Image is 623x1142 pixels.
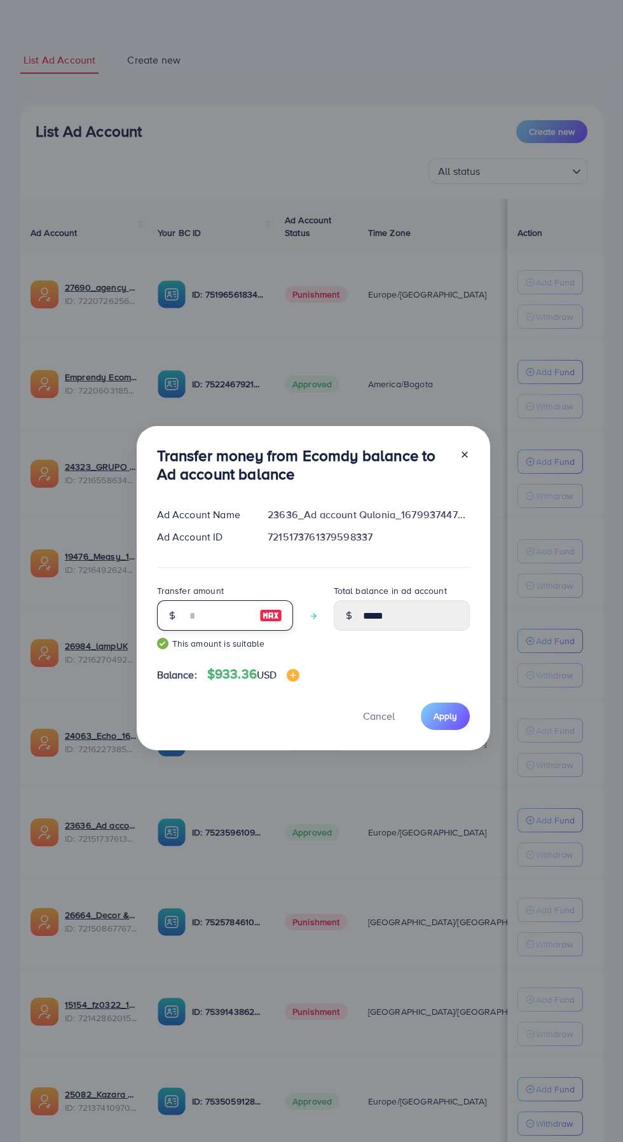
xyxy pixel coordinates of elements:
[157,668,197,682] span: Balance:
[434,710,457,722] span: Apply
[147,530,258,544] div: Ad Account ID
[157,446,449,483] h3: Transfer money from Ecomdy balance to Ad account balance
[363,709,395,723] span: Cancel
[157,584,224,597] label: Transfer amount
[569,1085,613,1132] iframe: Chat
[259,608,282,623] img: image
[287,669,299,682] img: image
[334,584,447,597] label: Total balance in ad account
[157,638,168,649] img: guide
[147,507,258,522] div: Ad Account Name
[257,668,277,682] span: USD
[157,637,293,650] small: This amount is suitable
[207,666,300,682] h4: $933.36
[257,507,479,522] div: 23636_Ad account Qulonia_1679937447297
[257,530,479,544] div: 7215173761379598337
[421,703,470,730] button: Apply
[347,703,411,730] button: Cancel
